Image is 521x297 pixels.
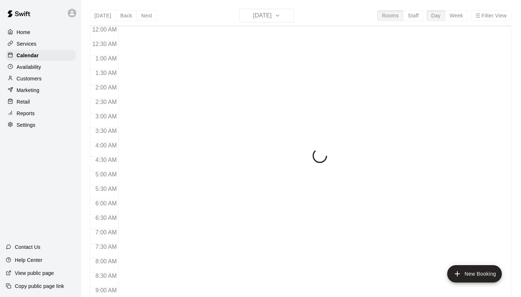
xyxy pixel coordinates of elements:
[94,229,119,235] span: 7:00 AM
[6,27,76,38] a: Home
[6,50,76,61] a: Calendar
[94,128,119,134] span: 3:30 AM
[94,200,119,206] span: 6:00 AM
[94,84,119,91] span: 2:00 AM
[94,70,119,76] span: 1:30 AM
[17,110,35,117] p: Reports
[17,87,39,94] p: Marketing
[90,26,119,33] span: 12:00 AM
[17,29,30,36] p: Home
[17,63,41,71] p: Availability
[90,41,119,47] span: 12:30 AM
[447,265,502,283] button: add
[94,171,119,177] span: 5:00 AM
[6,62,76,72] a: Availability
[94,258,119,264] span: 8:00 AM
[94,287,119,293] span: 9:00 AM
[15,269,54,277] p: View public page
[94,113,119,120] span: 3:00 AM
[17,40,37,47] p: Services
[17,98,30,105] p: Retail
[15,256,42,264] p: Help Center
[94,142,119,148] span: 4:00 AM
[94,55,119,62] span: 1:00 AM
[94,186,119,192] span: 5:30 AM
[15,243,41,251] p: Contact Us
[15,283,64,290] p: Copy public page link
[6,73,76,84] a: Customers
[6,38,76,49] a: Services
[6,120,76,130] a: Settings
[17,121,35,129] p: Settings
[94,244,119,250] span: 7:30 AM
[17,75,42,82] p: Customers
[94,157,119,163] span: 4:30 AM
[94,215,119,221] span: 6:30 AM
[94,273,119,279] span: 8:30 AM
[6,108,76,119] a: Reports
[94,99,119,105] span: 2:30 AM
[6,85,76,96] a: Marketing
[17,52,39,59] p: Calendar
[6,96,76,107] a: Retail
